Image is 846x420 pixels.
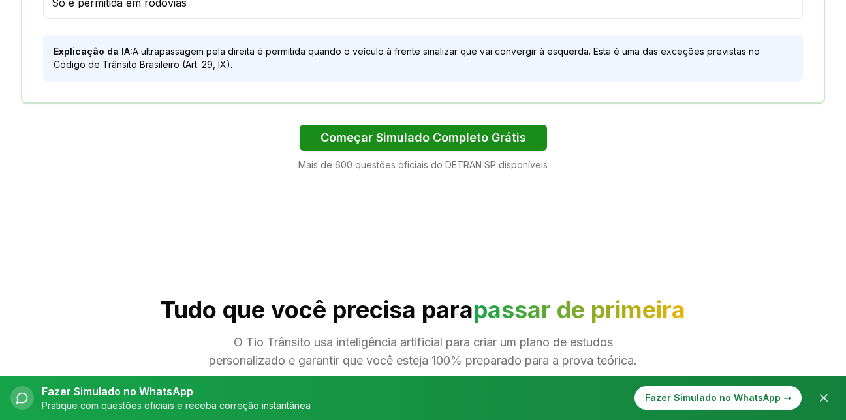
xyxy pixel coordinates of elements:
[42,399,311,412] p: Pratique com questões oficiais e receba correção instantânea
[54,45,792,71] p: A ultrapassagem pela direita é permitida quando o veículo à frente sinalizar que vai convergir à ...
[42,383,311,399] p: Fazer Simulado no WhatsApp
[473,295,685,324] span: passar de primeira
[300,125,547,151] button: Começar Simulado Completo Grátis
[204,333,642,370] p: O Tio Trânsito usa inteligência artificial para criar um plano de estudos personalizado e garanti...
[812,386,836,410] button: Fechar
[634,386,802,410] div: Fazer Simulado no WhatsApp →
[21,158,825,172] p: Mais de 600 questões oficiais do DETRAN SP disponíveis
[54,46,133,57] span: Explicação da IA:
[10,383,802,412] button: Fazer Simulado no WhatsAppPratique com questões oficiais e receba correção instantâneaFazer Simul...
[300,131,547,144] a: Começar Simulado Completo Grátis
[21,297,825,323] h2: Tudo que você precisa para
